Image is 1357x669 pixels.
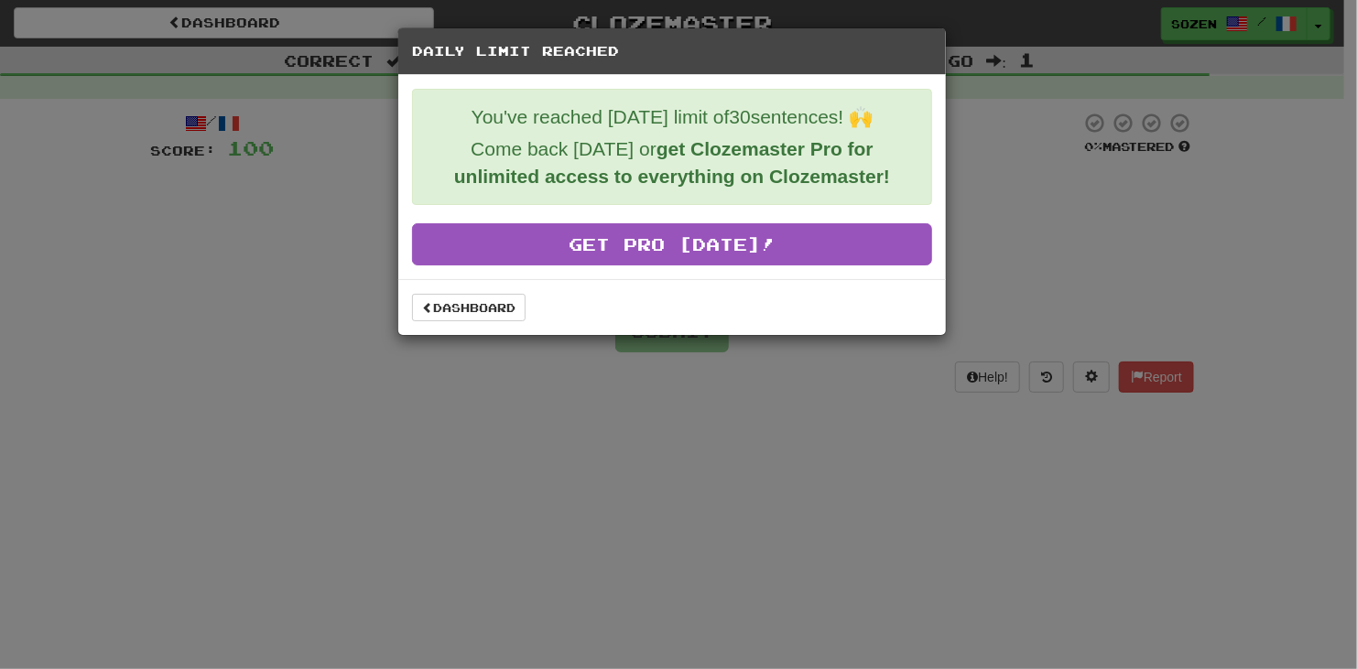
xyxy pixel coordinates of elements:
[412,294,526,321] a: Dashboard
[412,223,932,265] a: Get Pro [DATE]!
[427,135,917,190] p: Come back [DATE] or
[412,42,932,60] h5: Daily Limit Reached
[454,138,890,187] strong: get Clozemaster Pro for unlimited access to everything on Clozemaster!
[427,103,917,131] p: You've reached [DATE] limit of 30 sentences! 🙌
